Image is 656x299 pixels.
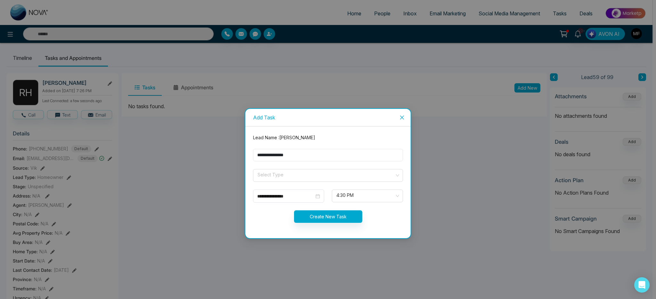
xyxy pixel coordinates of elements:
button: Close [393,109,411,126]
div: Add Task [253,114,403,121]
div: Open Intercom Messenger [634,277,650,293]
div: Lead Name : [PERSON_NAME] [249,134,407,141]
span: close [399,115,405,120]
span: 4:30 PM [336,190,398,201]
button: Create New Task [294,210,362,223]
